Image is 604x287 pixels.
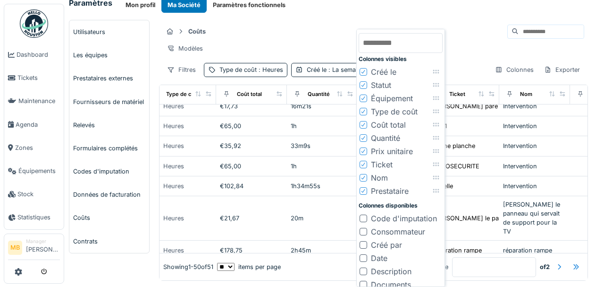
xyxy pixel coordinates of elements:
span: Stock [17,190,60,199]
li: Coût total [359,118,443,131]
div: Manager [26,238,60,245]
div: Nom [371,172,388,183]
li: Ticket [359,158,443,171]
div: Showing 1 - 50 of 51 [163,262,213,271]
div: Intervention [503,182,566,191]
div: Consommateur [371,226,425,237]
div: [PERSON_NAME] le panneau qui servait de support pour la TV [503,200,566,236]
div: 20m [291,214,354,223]
strong: of 2 [540,262,550,271]
a: Prestataires externes [69,67,149,90]
div: Prix unitaire [371,146,413,157]
strong: Coûts [185,27,210,36]
span: Tickets [17,73,60,82]
span: Dashboard [17,50,60,59]
div: €35,92 [220,141,283,150]
a: Relevés [69,113,149,137]
li: Créé le [359,65,443,78]
div: Intervention [503,122,566,130]
img: Badge_color-CXgf-gQk.svg [20,9,48,38]
div: Colonnes visibles [359,55,443,63]
a: Codes d'imputation [69,160,149,183]
li: Quantité [359,131,443,145]
li: Nom [359,171,443,184]
div: Description [371,266,411,277]
div: Heures [163,162,184,171]
div: 2h45m [291,246,354,255]
div: Nom [520,90,532,98]
div: Prestataire [371,185,409,197]
div: 1h [291,122,354,130]
div: Ticket [449,90,465,98]
span: Zones [15,143,60,152]
div: Intervention [503,102,566,111]
div: Heures [163,182,184,191]
div: Créé le [371,66,396,78]
div: 16m21s [291,102,354,111]
div: Heures [163,102,184,111]
div: Heures [163,141,184,150]
a: Coûts [69,206,149,229]
div: Type de coût [166,90,200,98]
div: Modèles [163,42,207,55]
a: Fournisseurs de matériel [69,90,149,113]
div: Créé le [307,65,390,74]
div: réparation rampe [433,246,482,255]
div: Code d'imputation [371,213,437,224]
div: Heures [163,122,184,130]
div: Poche planche [433,141,475,150]
div: Intervention [503,162,566,171]
li: Statut [359,78,443,92]
span: Maintenance [18,96,60,105]
div: Date [371,252,387,264]
div: Statut [371,79,391,91]
span: Statistiques [17,213,60,222]
div: €102,84 [220,182,283,191]
div: Ticket [371,159,393,170]
div: 1h34m55s [291,182,354,191]
a: Formulaires complétés [69,137,149,160]
a: Contrats [69,230,149,253]
div: Intervention [503,141,566,150]
div: Coût total [371,119,406,130]
div: €65,00 [220,122,283,130]
div: €21,67 [220,214,283,223]
li: Prix unitaire [359,145,443,158]
div: AUTOSECURITE [433,162,479,171]
div: 1h [291,162,354,171]
li: Type de coût [359,105,443,118]
li: Équipement [359,92,443,105]
a: Données de facturation [69,183,149,206]
div: 33m9s [291,141,354,150]
div: réparation rampe [503,246,566,255]
span: : Heures [257,66,283,73]
div: [PERSON_NAME] pare choc avant gauche [433,102,554,111]
div: Colonnes disponibles [359,201,443,210]
div: Équipement [371,93,413,104]
div: Type de coût [371,106,418,117]
div: €178,75 [220,246,283,255]
div: Quantité [371,132,400,144]
span: Équipements [18,166,60,175]
span: : La semaine dernière [327,66,390,73]
a: Les équipes [69,43,149,67]
a: Utilisateurs [69,20,149,43]
div: €17,73 [220,102,283,111]
div: Heures [163,246,184,255]
div: Exporter [540,63,584,77]
div: Type de coût [219,65,283,74]
div: items per page [217,262,281,271]
div: Créé par [371,239,402,251]
div: Coût total [237,90,262,98]
li: [PERSON_NAME] [26,238,60,258]
div: Heures [163,214,184,223]
div: Quantité [308,90,330,98]
li: Prestataire [359,184,443,198]
div: €65,00 [220,162,283,171]
li: MB [8,241,22,255]
span: Agenda [16,120,60,129]
div: Filtres [163,63,200,77]
div: Colonnes [491,63,538,77]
